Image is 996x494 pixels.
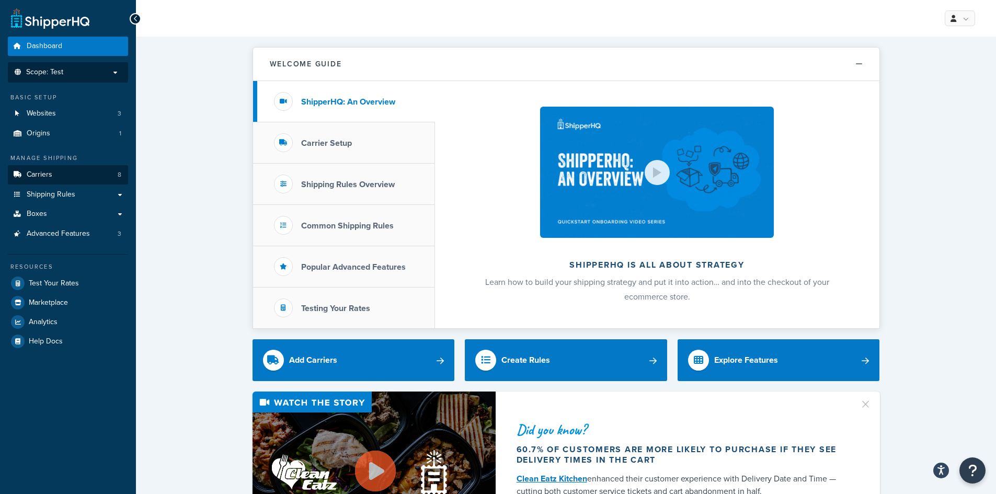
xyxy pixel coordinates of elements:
[27,210,47,219] span: Boxes
[27,170,52,179] span: Carriers
[501,353,550,367] div: Create Rules
[8,313,128,331] a: Analytics
[29,298,68,307] span: Marketplace
[253,48,879,81] button: Welcome Guide
[8,262,128,271] div: Resources
[678,339,880,381] a: Explore Features
[270,60,342,68] h2: Welcome Guide
[714,353,778,367] div: Explore Features
[8,332,128,351] a: Help Docs
[8,37,128,56] a: Dashboard
[118,170,121,179] span: 8
[301,262,406,272] h3: Popular Advanced Features
[8,124,128,143] li: Origins
[253,339,455,381] a: Add Carriers
[8,165,128,185] a: Carriers8
[27,190,75,199] span: Shipping Rules
[29,337,63,346] span: Help Docs
[29,279,79,288] span: Test Your Rates
[8,124,128,143] a: Origins1
[8,274,128,293] a: Test Your Rates
[959,457,986,484] button: Open Resource Center
[27,42,62,51] span: Dashboard
[289,353,337,367] div: Add Carriers
[119,129,121,138] span: 1
[301,180,395,189] h3: Shipping Rules Overview
[517,422,847,437] div: Did you know?
[301,221,394,231] h3: Common Shipping Rules
[8,93,128,102] div: Basic Setup
[8,104,128,123] li: Websites
[485,276,829,303] span: Learn how to build your shipping strategy and put it into action… and into the checkout of your e...
[8,104,128,123] a: Websites3
[118,229,121,238] span: 3
[301,97,395,107] h3: ShipperHQ: An Overview
[517,444,847,465] div: 60.7% of customers are more likely to purchase if they see delivery times in the cart
[8,204,128,224] a: Boxes
[8,224,128,244] li: Advanced Features
[301,139,352,148] h3: Carrier Setup
[463,260,852,270] h2: ShipperHQ is all about strategy
[27,129,50,138] span: Origins
[301,304,370,313] h3: Testing Your Rates
[465,339,667,381] a: Create Rules
[29,318,58,327] span: Analytics
[8,293,128,312] a: Marketplace
[27,109,56,118] span: Websites
[8,165,128,185] li: Carriers
[27,229,90,238] span: Advanced Features
[517,473,587,485] a: Clean Eatz Kitchen
[8,154,128,163] div: Manage Shipping
[8,224,128,244] a: Advanced Features3
[540,107,773,238] img: ShipperHQ is all about strategy
[118,109,121,118] span: 3
[8,185,128,204] a: Shipping Rules
[26,68,63,77] span: Scope: Test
